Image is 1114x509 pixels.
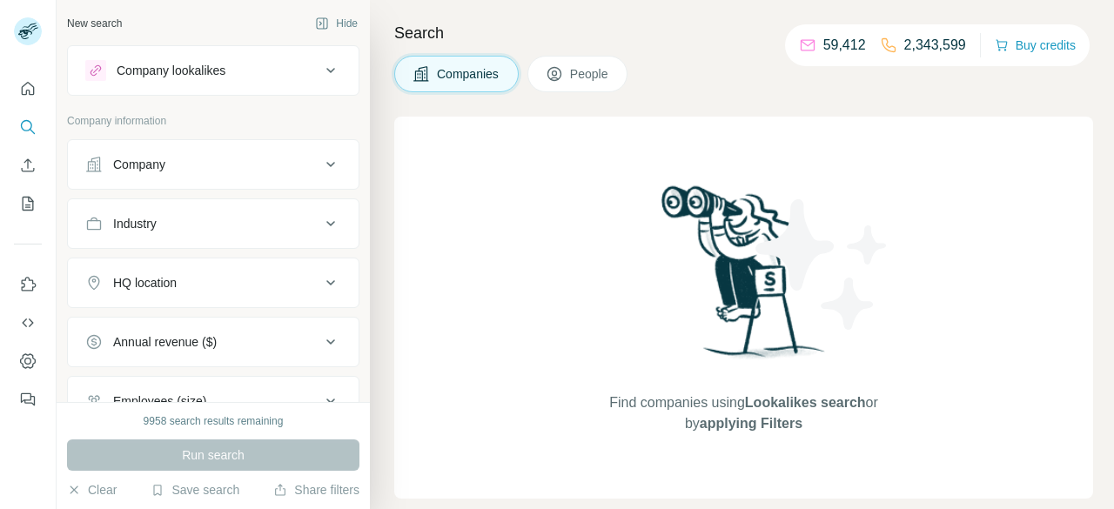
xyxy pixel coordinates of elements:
[151,481,239,499] button: Save search
[113,274,177,291] div: HQ location
[144,413,284,429] div: 9958 search results remaining
[904,35,966,56] p: 2,343,599
[14,269,42,300] button: Use Surfe on LinkedIn
[68,144,359,185] button: Company
[68,380,359,422] button: Employees (size)
[117,62,225,79] div: Company lookalikes
[14,307,42,338] button: Use Surfe API
[570,65,610,83] span: People
[68,50,359,91] button: Company lookalikes
[14,73,42,104] button: Quick start
[823,35,866,56] p: 59,412
[604,392,882,434] span: Find companies using or by
[303,10,370,37] button: Hide
[437,65,500,83] span: Companies
[68,203,359,244] button: Industry
[113,156,165,173] div: Company
[67,481,117,499] button: Clear
[68,321,359,363] button: Annual revenue ($)
[14,150,42,181] button: Enrich CSV
[14,345,42,377] button: Dashboard
[14,188,42,219] button: My lists
[995,33,1076,57] button: Buy credits
[113,392,206,410] div: Employees (size)
[68,262,359,304] button: HQ location
[394,21,1093,45] h4: Search
[744,186,901,343] img: Surfe Illustration - Stars
[67,113,359,129] p: Company information
[113,333,217,351] div: Annual revenue ($)
[113,215,157,232] div: Industry
[14,111,42,143] button: Search
[745,395,866,410] span: Lookalikes search
[700,416,802,431] span: applying Filters
[654,181,835,375] img: Surfe Illustration - Woman searching with binoculars
[14,384,42,415] button: Feedback
[67,16,122,31] div: New search
[273,481,359,499] button: Share filters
